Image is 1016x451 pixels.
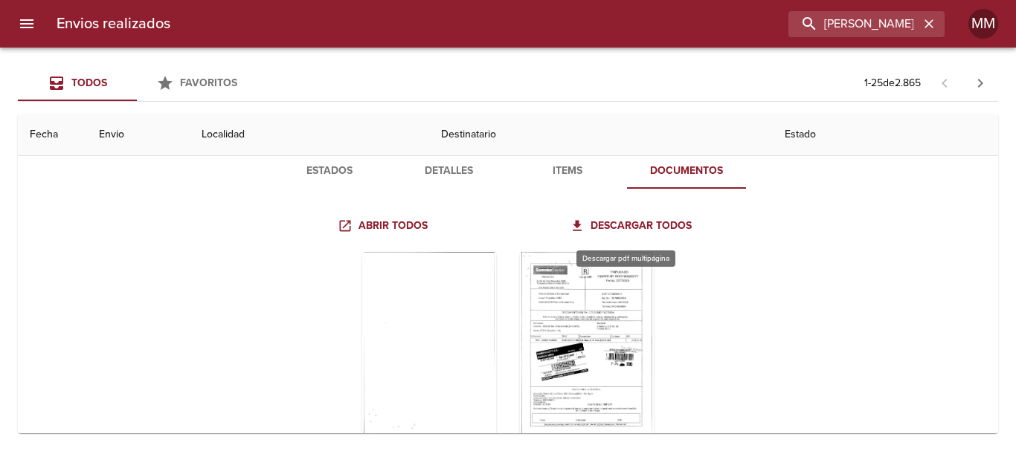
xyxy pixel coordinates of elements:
[341,217,428,236] span: Abrir todos
[18,114,87,156] th: Fecha
[362,252,496,438] div: Arir imagen
[567,212,698,240] a: Descargar todos
[190,114,430,156] th: Localidad
[87,114,190,156] th: Envio
[962,65,998,101] span: Pagina siguiente
[636,162,737,181] span: Documentos
[968,9,998,39] div: MM
[773,114,998,156] th: Estado
[71,77,107,89] span: Todos
[18,65,256,101] div: Tabs Envios
[864,76,921,91] p: 1 - 25 de 2.865
[520,252,654,438] div: Arir imagen
[788,11,919,37] input: buscar
[517,162,618,181] span: Items
[398,162,499,181] span: Detalles
[180,77,237,89] span: Favoritos
[57,12,170,36] h6: Envios realizados
[968,9,998,39] div: Abrir información de usuario
[270,153,746,189] div: Tabs detalle de guia
[9,6,45,42] button: menu
[335,212,434,240] a: Abrir todos
[573,217,692,236] span: Descargar todos
[279,162,380,181] span: Estados
[429,114,773,156] th: Destinatario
